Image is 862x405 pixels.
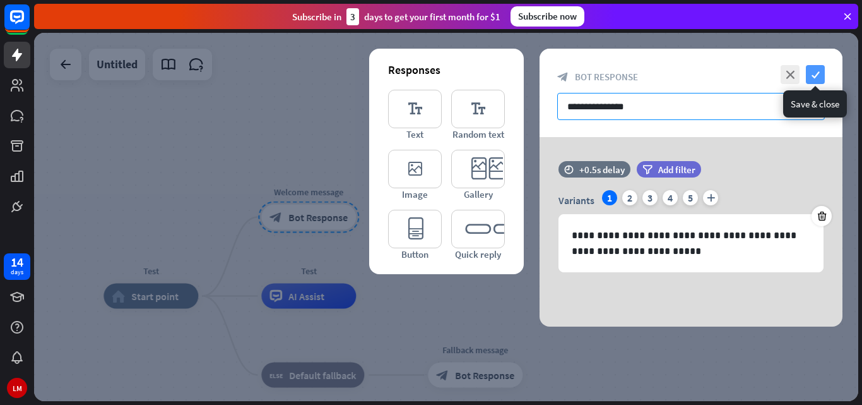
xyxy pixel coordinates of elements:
[658,164,695,176] span: Add filter
[11,268,23,277] div: days
[781,65,800,84] i: close
[579,164,625,176] div: +0.5s delay
[346,8,359,25] div: 3
[511,6,584,27] div: Subscribe now
[558,194,594,207] span: Variants
[557,71,569,83] i: block_bot_response
[642,190,658,205] div: 3
[575,71,638,83] span: Bot Response
[663,190,678,205] div: 4
[4,253,30,280] a: 14 days
[703,190,718,205] i: plus
[7,378,27,398] div: LM
[683,190,698,205] div: 5
[11,257,23,268] div: 14
[10,5,48,43] button: Open LiveChat chat widget
[564,165,574,174] i: time
[642,165,652,174] i: filter
[602,190,617,205] div: 1
[292,8,500,25] div: Subscribe in days to get your first month for $1
[806,65,825,84] i: check
[622,190,637,205] div: 2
